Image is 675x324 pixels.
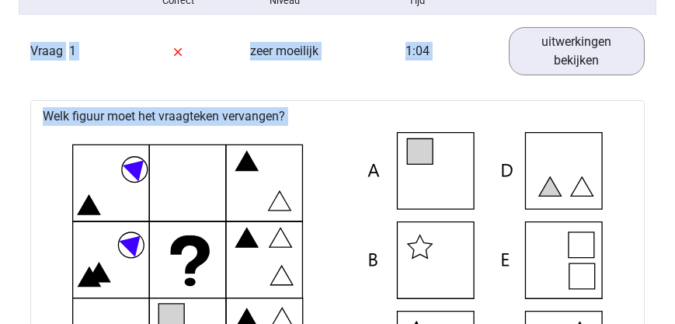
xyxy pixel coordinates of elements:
[405,44,430,59] span: 1:04
[30,42,69,61] span: Vraag
[509,27,645,75] a: uitwerkingen bekijken
[69,44,76,58] span: 1
[250,44,318,59] span: zeer moeilijk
